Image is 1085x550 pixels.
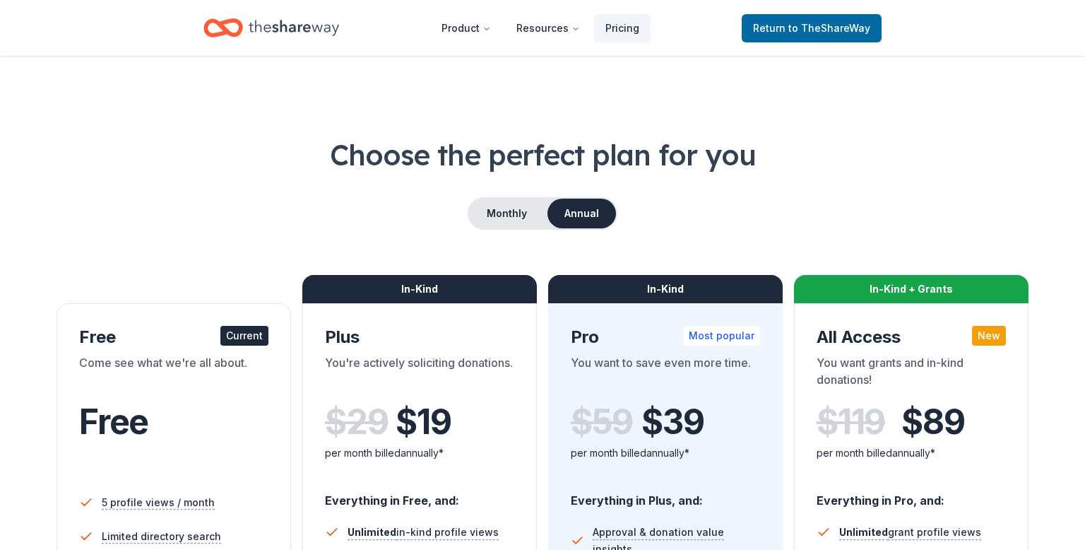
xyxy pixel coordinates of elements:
span: $ 19 [396,402,451,442]
span: $ 89 [901,402,964,442]
a: Pricing [594,14,651,42]
div: Everything in Pro, and: [817,480,1006,510]
span: in-kind profile views [348,526,499,538]
h1: Choose the perfect plan for you [57,135,1028,175]
span: Limited directory search [102,528,221,545]
div: In-Kind [302,275,537,303]
button: Annual [547,199,616,228]
div: per month billed annually* [325,445,514,462]
a: Home [203,11,339,45]
div: In-Kind [548,275,783,303]
div: per month billed annually* [817,445,1006,462]
button: Product [430,14,502,42]
div: Pro [571,326,760,349]
button: Resources [505,14,591,42]
div: New [972,326,1006,346]
div: Come see what we're all about. [79,354,268,394]
span: $ 39 [641,402,704,442]
div: All Access [817,326,1006,349]
div: Everything in Plus, and: [571,480,760,510]
div: You want to save even more time. [571,354,760,394]
span: 5 profile views / month [102,494,215,511]
a: Returnto TheShareWay [742,14,882,42]
span: Unlimited [839,526,888,538]
div: Plus [325,326,514,349]
div: Most popular [683,326,760,346]
div: In-Kind + Grants [794,275,1028,303]
button: Monthly [469,199,545,228]
span: Free [79,401,148,443]
span: to TheShareWay [788,22,870,34]
div: per month billed annually* [571,445,760,462]
div: You're actively soliciting donations. [325,354,514,394]
span: grant profile views [839,526,981,538]
span: Return [753,20,870,37]
div: Current [220,326,268,346]
nav: Main [430,11,651,45]
span: Unlimited [348,526,396,538]
div: You want grants and in-kind donations! [817,354,1006,394]
div: Everything in Free, and: [325,480,514,510]
div: Free [79,326,268,349]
